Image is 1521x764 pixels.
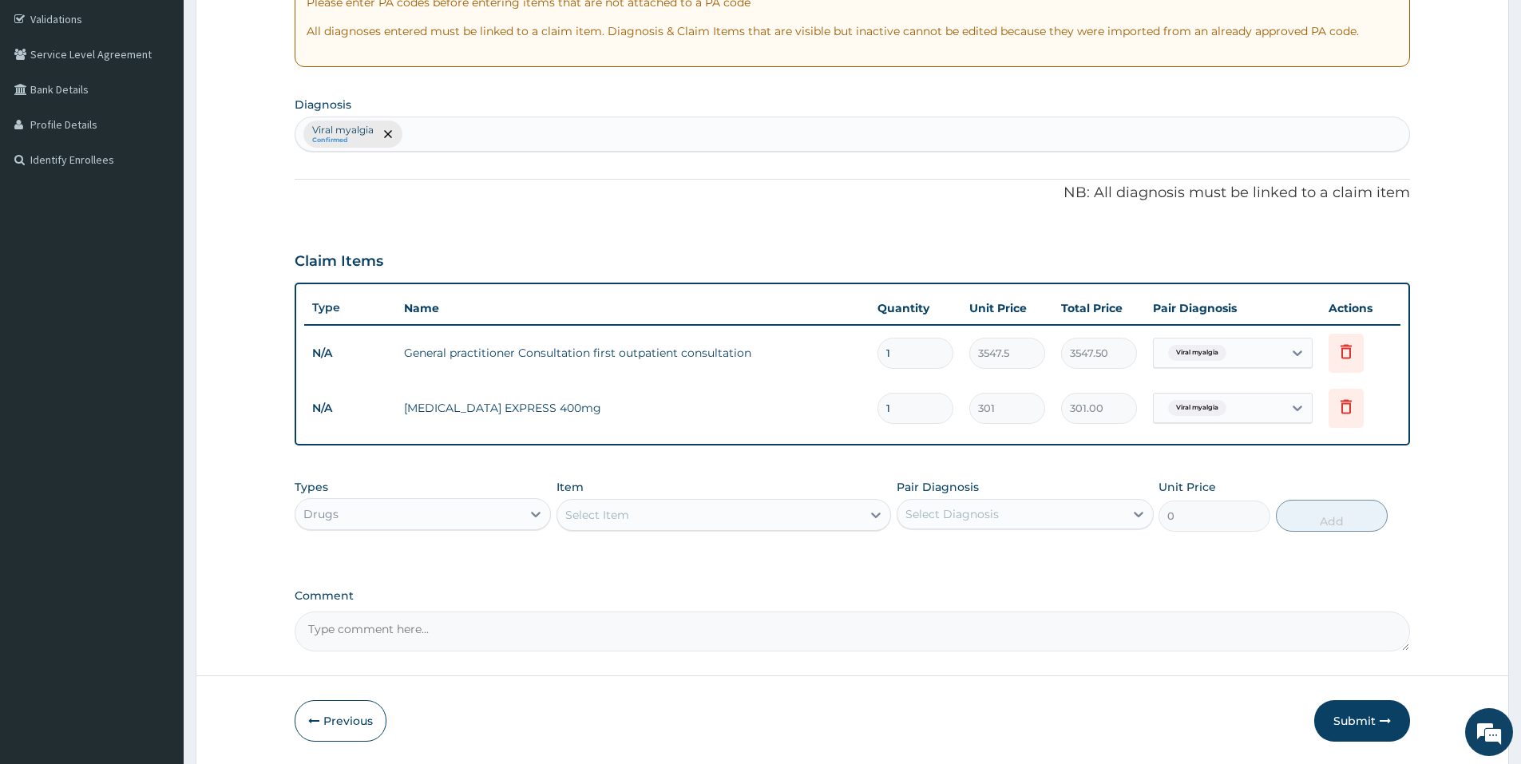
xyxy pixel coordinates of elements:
p: Viral myalgia [312,124,374,137]
th: Total Price [1053,292,1145,324]
th: Name [396,292,869,324]
button: Submit [1314,700,1410,742]
label: Diagnosis [295,97,351,113]
label: Comment [295,589,1410,603]
div: Select Item [565,507,629,523]
span: We're online! [93,201,220,362]
button: Add [1276,500,1388,532]
p: All diagnoses entered must be linked to a claim item. Diagnosis & Claim Items that are visible bu... [307,23,1398,39]
label: Types [295,481,328,494]
div: Chat with us now [83,89,268,110]
label: Unit Price [1159,479,1216,495]
th: Pair Diagnosis [1145,292,1321,324]
small: Confirmed [312,137,374,144]
td: [MEDICAL_DATA] EXPRESS 400mg [396,392,869,424]
span: Viral myalgia [1168,345,1226,361]
th: Type [304,293,396,323]
img: d_794563401_company_1708531726252_794563401 [30,80,65,120]
td: N/A [304,338,396,368]
th: Actions [1321,292,1400,324]
button: Previous [295,700,386,742]
textarea: Type your message and hit 'Enter' [8,436,304,492]
div: Select Diagnosis [905,506,999,522]
label: Item [557,479,584,495]
h3: Claim Items [295,253,383,271]
p: NB: All diagnosis must be linked to a claim item [295,183,1410,204]
span: remove selection option [381,127,395,141]
div: Drugs [303,506,339,522]
th: Quantity [869,292,961,324]
td: General practitioner Consultation first outpatient consultation [396,337,869,369]
th: Unit Price [961,292,1053,324]
td: N/A [304,394,396,423]
div: Minimize live chat window [262,8,300,46]
span: Viral myalgia [1168,400,1226,416]
label: Pair Diagnosis [897,479,979,495]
